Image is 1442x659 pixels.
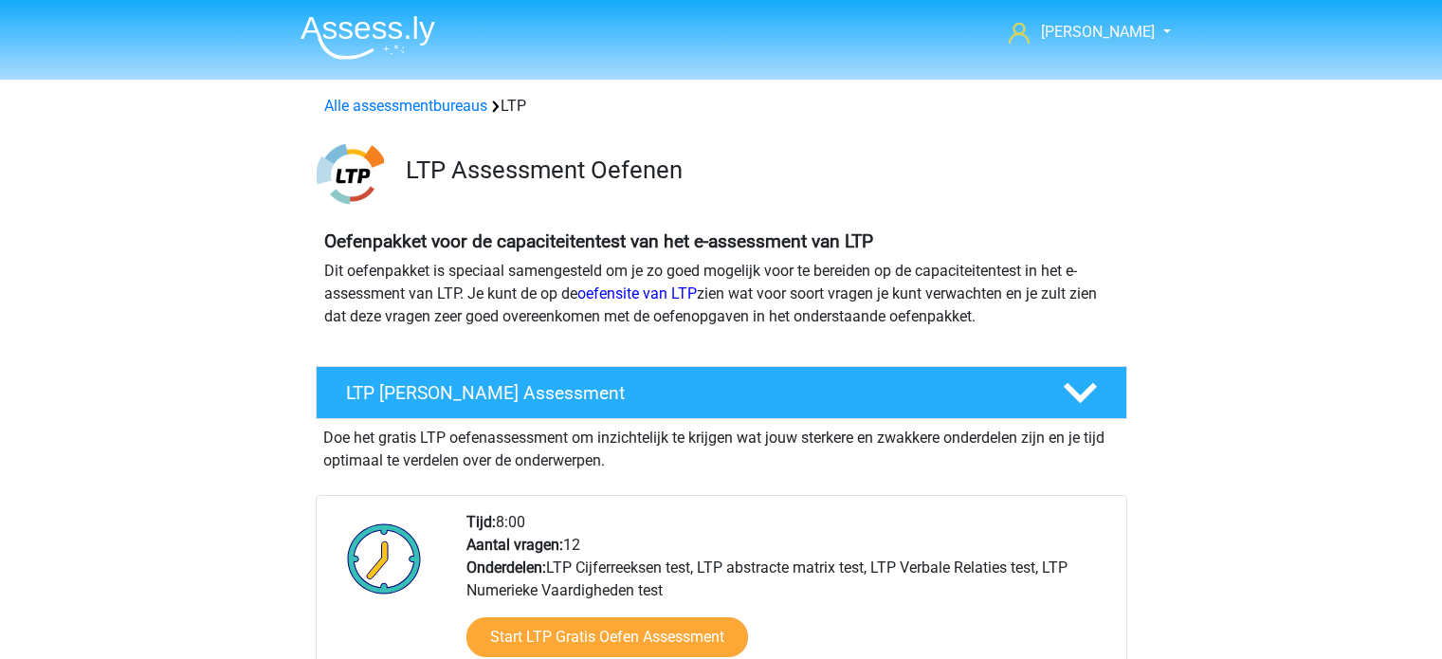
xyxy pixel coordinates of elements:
h3: LTP Assessment Oefenen [406,156,1112,185]
img: ltp.png [317,140,384,208]
p: Dit oefenpakket is speciaal samengesteld om je zo goed mogelijk voor te bereiden op de capaciteit... [324,260,1119,328]
a: Start LTP Gratis Oefen Assessment [466,617,748,657]
a: LTP [PERSON_NAME] Assessment [308,366,1135,419]
img: Assessly [301,15,435,60]
div: Doe het gratis LTP oefenassessment om inzichtelijk te krijgen wat jouw sterkere en zwakkere onder... [316,419,1127,472]
a: [PERSON_NAME] [1001,21,1157,44]
b: Onderdelen: [466,558,546,577]
b: Tijd: [466,513,496,531]
img: Klok [337,511,432,606]
b: Aantal vragen: [466,536,563,554]
a: Alle assessmentbureaus [324,97,487,115]
b: Oefenpakket voor de capaciteitentest van het e-assessment van LTP [324,230,873,252]
h4: LTP [PERSON_NAME] Assessment [346,382,1032,404]
a: oefensite van LTP [577,284,697,302]
span: [PERSON_NAME] [1041,23,1155,41]
div: LTP [317,95,1126,118]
